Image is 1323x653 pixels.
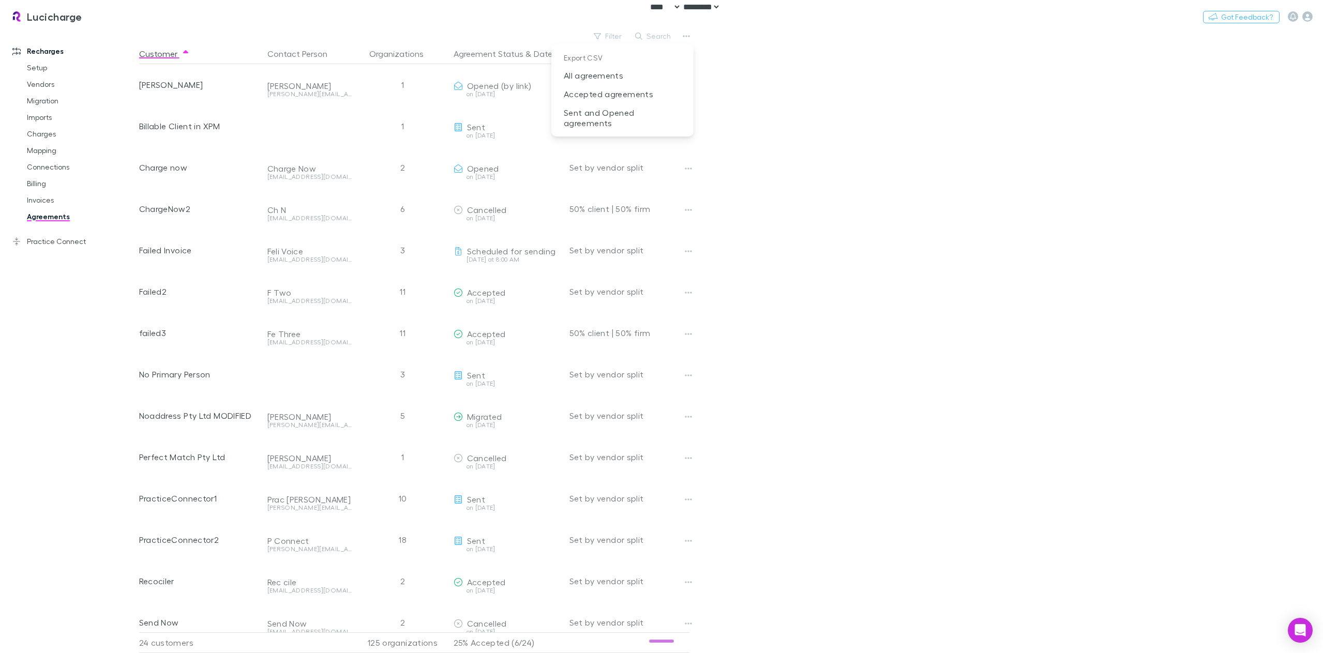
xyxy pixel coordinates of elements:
p: Accepted agreements [551,85,694,103]
p: Sent and Opened agreements [551,103,694,132]
p: Export CSV [551,48,694,66]
p: All agreements [551,66,694,85]
div: Open Intercom Messenger [1288,618,1313,643]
